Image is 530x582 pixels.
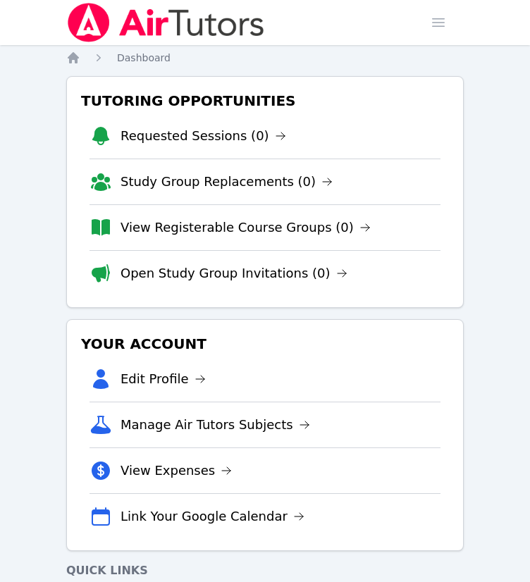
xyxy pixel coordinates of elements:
h3: Tutoring Opportunities [78,88,452,113]
img: Air Tutors [66,3,266,42]
h4: Quick Links [66,562,464,579]
a: View Registerable Course Groups (0) [121,218,371,237]
a: Study Group Replacements (0) [121,172,333,192]
h3: Your Account [78,331,452,357]
a: View Expenses [121,461,232,481]
a: Manage Air Tutors Subjects [121,415,310,435]
a: Requested Sessions (0) [121,126,286,146]
a: Link Your Google Calendar [121,507,304,526]
a: Dashboard [117,51,171,65]
a: Edit Profile [121,369,206,389]
nav: Breadcrumb [66,51,464,65]
a: Open Study Group Invitations (0) [121,264,347,283]
span: Dashboard [117,52,171,63]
